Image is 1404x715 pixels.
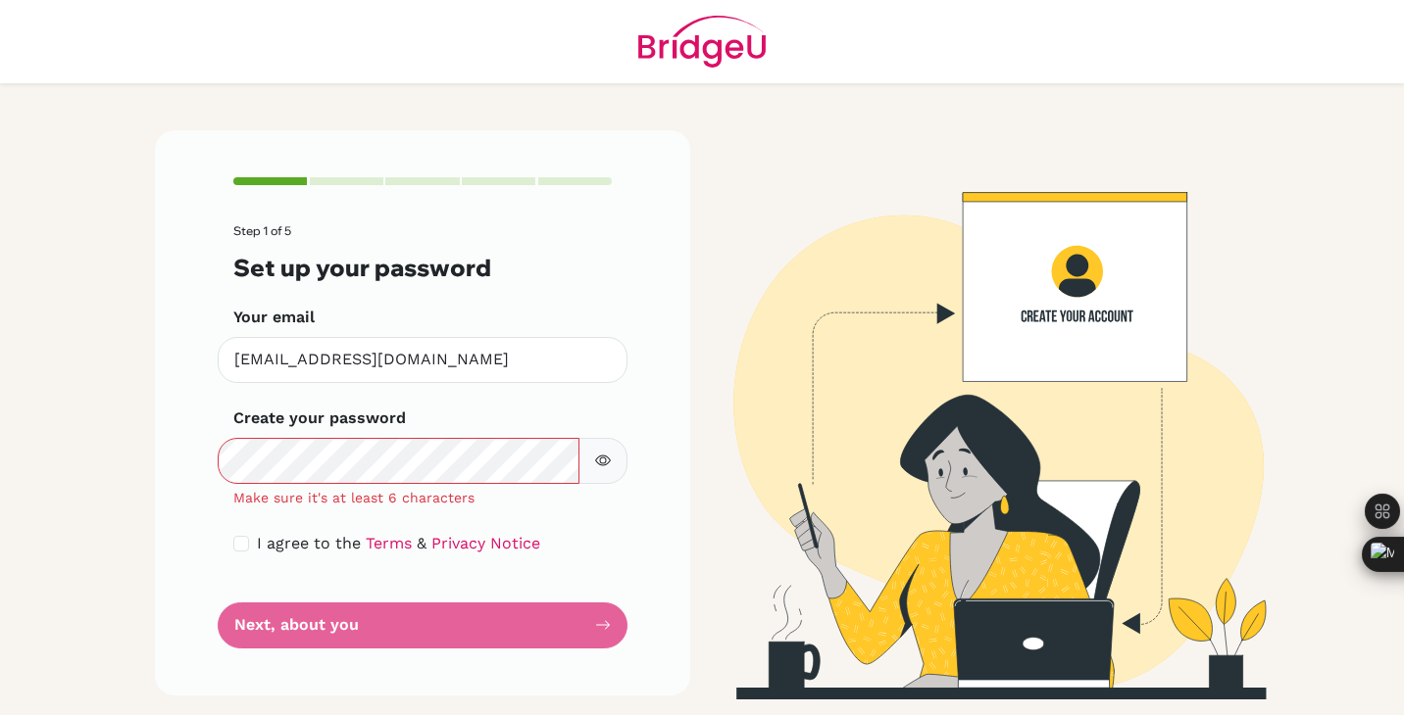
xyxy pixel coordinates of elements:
span: I agree to the [257,534,361,552]
span: & [417,534,426,552]
a: Privacy Notice [431,534,540,552]
div: Make sure it's at least 6 characters [218,488,627,508]
input: Insert your email* [218,337,627,383]
a: Terms [366,534,412,552]
label: Create your password [233,406,406,430]
span: Step 1 of 5 [233,223,291,238]
label: Your email [233,306,315,329]
h3: Set up your password [233,254,612,282]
